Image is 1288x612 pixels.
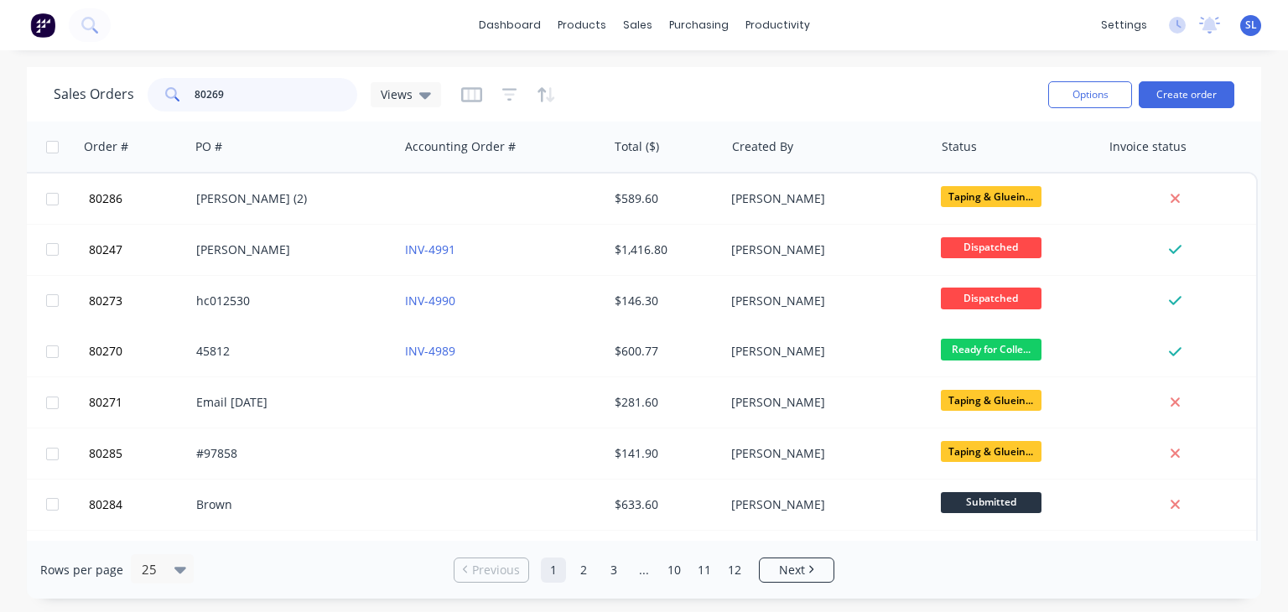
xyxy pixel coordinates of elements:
[196,293,382,309] div: hc012530
[84,531,184,581] button: 80283
[89,241,122,258] span: 80247
[1109,138,1187,155] div: Invoice status
[195,78,358,112] input: Search...
[731,496,917,513] div: [PERSON_NAME]
[737,13,818,38] div: productivity
[615,138,659,155] div: Total ($)
[89,190,122,207] span: 80286
[731,241,917,258] div: [PERSON_NAME]
[84,276,184,326] button: 80273
[54,86,134,102] h1: Sales Orders
[941,390,1041,411] span: Taping & Gluein...
[405,293,455,309] a: INV-4990
[196,445,382,462] div: #97858
[89,445,122,462] span: 80285
[196,190,382,207] div: [PERSON_NAME] (2)
[615,190,713,207] div: $589.60
[631,558,657,583] a: Jump forward
[447,558,841,583] ul: Pagination
[1093,13,1156,38] div: settings
[84,174,184,224] button: 80286
[84,326,184,376] button: 80270
[731,343,917,360] div: [PERSON_NAME]
[941,237,1041,258] span: Dispatched
[601,558,626,583] a: Page 3
[89,343,122,360] span: 80270
[722,558,747,583] a: Page 12
[196,496,382,513] div: Brown
[405,343,455,359] a: INV-4989
[731,445,917,462] div: [PERSON_NAME]
[779,562,805,578] span: Next
[84,480,184,530] button: 80284
[731,394,917,411] div: [PERSON_NAME]
[941,492,1041,513] span: Submitted
[692,558,717,583] a: Page 11
[30,13,55,38] img: Factory
[84,377,184,428] button: 80271
[196,241,382,258] div: [PERSON_NAME]
[454,562,528,578] a: Previous page
[196,394,382,411] div: Email [DATE]
[661,13,737,38] div: purchasing
[615,496,713,513] div: $633.60
[89,496,122,513] span: 80284
[541,558,566,583] a: Page 1 is your current page
[941,339,1041,360] span: Ready for Colle...
[571,558,596,583] a: Page 2
[89,293,122,309] span: 80273
[195,138,222,155] div: PO #
[472,562,520,578] span: Previous
[84,138,128,155] div: Order #
[84,428,184,479] button: 80285
[942,138,977,155] div: Status
[196,343,382,360] div: 45812
[941,288,1041,309] span: Dispatched
[615,13,661,38] div: sales
[470,13,549,38] a: dashboard
[731,293,917,309] div: [PERSON_NAME]
[731,190,917,207] div: [PERSON_NAME]
[732,138,793,155] div: Created By
[405,138,516,155] div: Accounting Order #
[615,445,713,462] div: $141.90
[84,225,184,275] button: 80247
[615,394,713,411] div: $281.60
[40,562,123,578] span: Rows per page
[941,186,1041,207] span: Taping & Gluein...
[381,86,413,103] span: Views
[662,558,687,583] a: Page 10
[615,343,713,360] div: $600.77
[760,562,834,578] a: Next page
[549,13,615,38] div: products
[615,293,713,309] div: $146.30
[1048,81,1132,108] button: Options
[941,441,1041,462] span: Taping & Gluein...
[1139,81,1234,108] button: Create order
[1245,18,1257,33] span: SL
[89,394,122,411] span: 80271
[405,241,455,257] a: INV-4991
[615,241,713,258] div: $1,416.80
